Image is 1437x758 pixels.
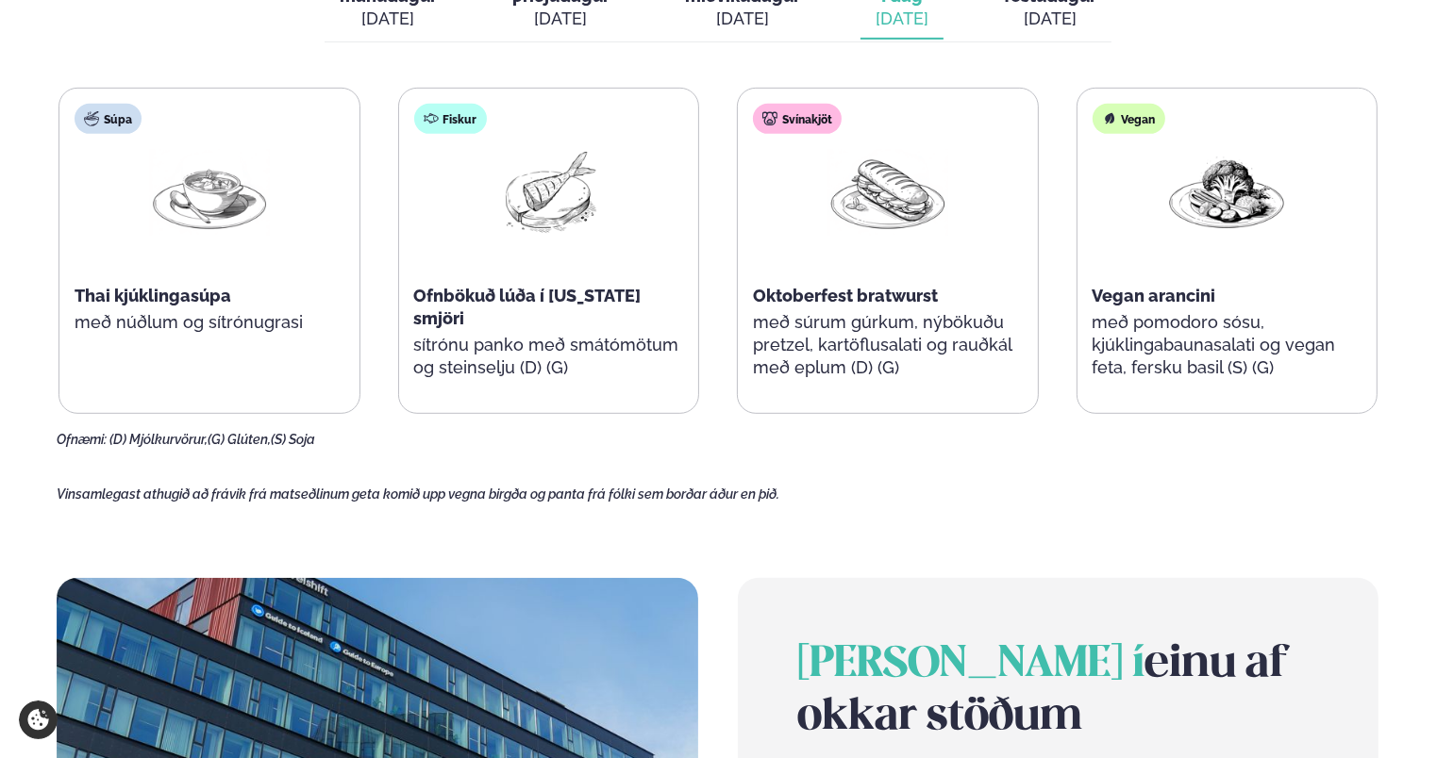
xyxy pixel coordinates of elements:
[488,149,609,236] img: Fish.png
[798,638,1319,744] h2: einu af okkar stöðum
[109,432,208,447] span: (D) Mjólkurvörur,
[1004,8,1096,30] div: [DATE]
[512,8,610,30] div: [DATE]
[762,111,777,126] img: pork.svg
[57,486,779,502] span: Vinsamlegast athugið að frávik frá matseðlinum geta komið upp vegna birgða og panta frá fólki sem...
[414,334,684,379] p: sítrónu panko með smátómötum og steinselju (D) (G)
[1093,104,1165,134] div: Vegan
[414,286,642,328] span: Ofnbökuð lúða í [US_STATE] smjöri
[1093,286,1216,305] span: Vegan arancini
[753,104,842,134] div: Svínakjöt
[75,286,231,305] span: Thai kjúklingasúpa
[424,111,439,126] img: fish.svg
[340,8,437,30] div: [DATE]
[149,149,270,237] img: Soup.png
[57,432,107,447] span: Ofnæmi:
[685,8,800,30] div: [DATE]
[1102,111,1117,126] img: Vegan.svg
[84,111,99,126] img: soup.svg
[753,286,938,305] span: Oktoberfest bratwurst
[19,700,58,739] a: Cookie settings
[798,644,1145,685] span: [PERSON_NAME] í
[1093,311,1362,379] p: með pomodoro sósu, kjúklingabaunasalati og vegan feta, fersku basil (S) (G)
[75,104,142,134] div: Súpa
[1166,149,1287,237] img: Vegan.png
[827,149,948,237] img: Panini.png
[208,432,271,447] span: (G) Glúten,
[753,311,1023,379] p: með súrum gúrkum, nýbökuðu pretzel, kartöflusalati og rauðkál með eplum (D) (G)
[271,432,315,447] span: (S) Soja
[75,311,344,334] p: með núðlum og sítrónugrasi
[876,8,928,30] div: [DATE]
[414,104,487,134] div: Fiskur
